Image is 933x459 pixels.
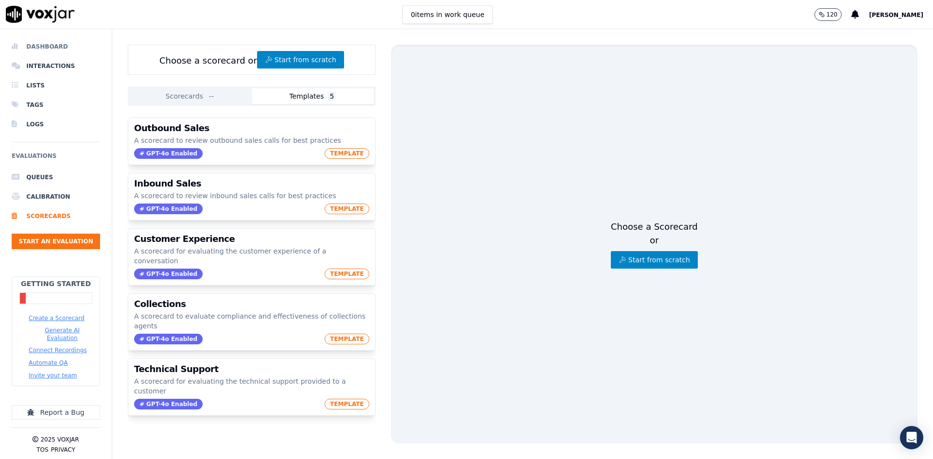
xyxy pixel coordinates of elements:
[134,300,369,308] h3: Collections
[134,399,203,409] span: GPT-4o Enabled
[12,37,100,56] a: Dashboard
[12,56,100,76] a: Interactions
[134,376,369,396] p: A scorecard for evaluating the technical support provided to a customer
[12,150,100,168] h6: Evaluations
[325,148,369,159] span: TEMPLATE
[827,11,838,18] p: 120
[12,187,100,206] a: Calibration
[12,76,100,95] a: Lists
[134,148,203,159] span: GPT-4o Enabled
[325,269,369,279] span: TEMPLATE
[12,168,100,187] a: Queues
[134,235,369,243] h3: Customer Experience
[134,246,369,266] p: A scorecard for evaluating the customer experience of a conversation
[134,136,369,145] p: A scorecard to review outbound sales calls for best practices
[900,426,923,449] div: Open Intercom Messenger
[814,8,842,21] button: 120
[29,314,85,322] button: Create a Scorecard
[134,365,369,374] h3: Technical Support
[29,326,96,342] button: Generate AI Evaluation
[134,179,369,188] h3: Inbound Sales
[12,405,100,420] button: Report a Bug
[40,436,79,443] p: 2025 Voxjar
[12,234,100,249] button: Start an Evaluation
[51,446,75,454] button: Privacy
[252,88,374,104] button: Templates
[134,334,203,344] span: GPT-4o Enabled
[12,115,100,134] a: Logs
[134,311,369,331] p: A scorecard to evaluate compliance and effectiveness of collections agents
[257,51,344,68] button: Start from scratch
[869,12,923,18] span: [PERSON_NAME]
[6,6,75,23] img: voxjar logo
[12,206,100,226] a: Scorecards
[325,334,369,344] span: TEMPLATE
[29,346,87,354] button: Connect Recordings
[134,204,203,214] span: GPT-4o Enabled
[402,5,493,24] button: 0items in work queue
[134,124,369,133] h3: Outbound Sales
[29,359,68,367] button: Automate QA
[29,372,77,379] button: Invite your team
[36,446,48,454] button: TOS
[869,9,933,20] button: [PERSON_NAME]
[134,269,203,279] span: GPT-4o Enabled
[134,191,369,201] p: A scorecard to review inbound sales calls for best practices
[328,91,336,101] span: 5
[128,45,376,75] div: Choose a scorecard or
[325,399,369,409] span: TEMPLATE
[12,95,100,115] a: Tags
[611,251,698,269] button: Start from scratch
[130,88,252,104] button: Scorecards
[21,279,91,289] h2: Getting Started
[814,8,852,21] button: 120
[207,91,216,101] span: --
[611,220,698,269] div: Choose a Scorecard or
[325,204,369,214] span: TEMPLATE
